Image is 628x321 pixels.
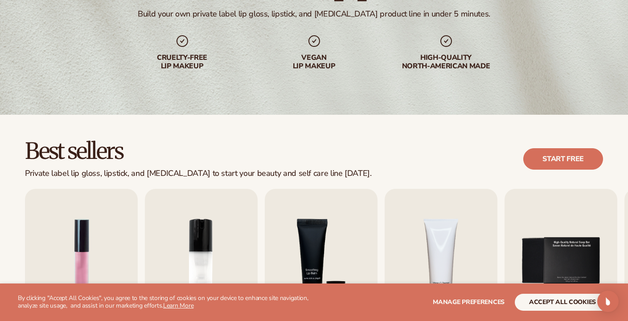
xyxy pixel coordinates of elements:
a: Learn More [163,301,193,310]
div: Vegan lip makeup [257,54,371,71]
div: Private label lip gloss, lipstick, and [MEDICAL_DATA] to start your beauty and self care line [DA... [25,169,372,179]
h2: Best sellers [25,140,372,163]
div: High-quality North-american made [389,54,503,71]
button: Manage preferences [433,294,505,311]
div: Build your own private label lip gloss, lipstick, and [MEDICAL_DATA] product line in under 5 minu... [138,9,490,19]
div: Open Intercom Messenger [597,291,619,312]
div: Cruelty-free lip makeup [125,54,239,71]
span: Manage preferences [433,298,505,306]
button: accept all cookies [515,294,610,311]
a: Start free [523,148,603,170]
p: By clicking "Accept All Cookies", you agree to the storing of cookies on your device to enhance s... [18,295,322,310]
